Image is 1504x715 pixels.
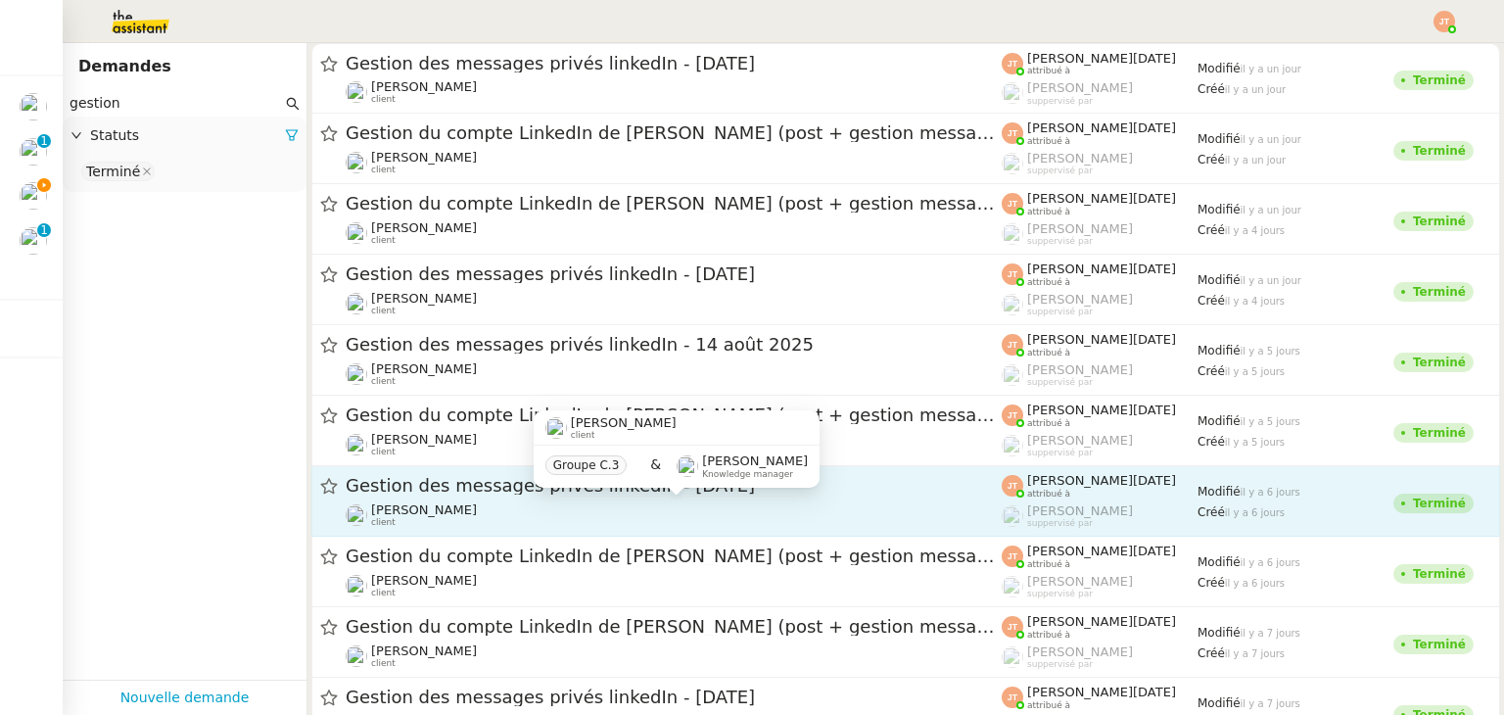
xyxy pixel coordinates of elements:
[346,152,367,173] img: users%2F37wbV9IbQuXMU0UH0ngzBXzaEe12%2Favatar%2Fcba66ece-c48a-48c8-9897-a2adc1834457
[1002,546,1023,567] img: svg
[1027,136,1070,147] span: attribué à
[371,432,477,447] span: [PERSON_NAME]
[1027,473,1176,488] span: [PERSON_NAME][DATE]
[346,645,367,667] img: users%2F37wbV9IbQuXMU0UH0ngzBXzaEe12%2Favatar%2Fcba66ece-c48a-48c8-9897-a2adc1834457
[1241,416,1300,427] span: il y a 5 jours
[545,417,567,439] img: users%2F37wbV9IbQuXMU0UH0ngzBXzaEe12%2Favatar%2Fcba66ece-c48a-48c8-9897-a2adc1834457
[371,658,396,669] span: client
[1241,346,1300,357] span: il y a 5 jours
[1002,503,1198,529] app-user-label: suppervisé par
[1225,296,1285,307] span: il y a 4 jours
[1027,151,1133,166] span: [PERSON_NAME]
[371,502,477,517] span: [PERSON_NAME]
[1413,215,1466,227] div: Terminé
[1198,82,1225,96] span: Créé
[1413,427,1466,439] div: Terminé
[1002,120,1198,146] app-user-label: attribué à
[20,227,47,255] img: users%2F37wbV9IbQuXMU0UH0ngzBXzaEe12%2Favatar%2Fcba66ece-c48a-48c8-9897-a2adc1834457
[1198,696,1241,710] span: Modifié
[40,223,48,241] p: 1
[1002,475,1023,497] img: svg
[70,92,282,115] input: Rechercher
[1002,221,1198,247] app-user-label: suppervisé par
[1027,166,1093,176] span: suppervisé par
[571,430,595,441] span: client
[1027,51,1176,66] span: [PERSON_NAME][DATE]
[1002,82,1023,104] img: users%2FoFdbodQ3TgNoWt9kP3GXAs5oaCq1%2Favatar%2Fprofile-pic.png
[1413,639,1466,650] div: Terminé
[1027,307,1093,317] span: suppervisé par
[1225,225,1285,236] span: il y a 4 jours
[346,643,1002,669] app-user-detailed-label: client
[1198,485,1241,499] span: Modifié
[1027,377,1093,388] span: suppervisé par
[1225,578,1285,589] span: il y a 6 jours
[346,689,1002,706] span: Gestion des messages privés linkedIn - [DATE]
[371,306,396,316] span: client
[1241,557,1300,568] span: il y a 6 jours
[1027,66,1070,76] span: attribué à
[1027,659,1093,670] span: suppervisé par
[1002,616,1023,638] img: svg
[1225,648,1285,659] span: il y a 7 jours
[371,376,396,387] span: client
[346,573,1002,598] app-user-detailed-label: client
[346,55,1002,72] span: Gestion des messages privés linkedIn - [DATE]
[1027,630,1070,641] span: attribué à
[371,291,477,306] span: [PERSON_NAME]
[1198,505,1225,519] span: Créé
[1433,11,1455,32] img: svg
[1002,153,1023,174] img: users%2FoFdbodQ3TgNoWt9kP3GXAs5oaCq1%2Favatar%2Fprofile-pic.png
[346,265,1002,283] span: Gestion des messages privés linkedIn - [DATE]
[37,134,51,148] nz-badge-sup: 1
[1027,589,1093,599] span: suppervisé par
[346,79,1002,105] app-user-detailed-label: client
[1027,448,1093,458] span: suppervisé par
[1198,555,1241,569] span: Modifié
[1002,53,1023,74] img: svg
[371,361,477,376] span: [PERSON_NAME]
[346,222,367,244] img: users%2F37wbV9IbQuXMU0UH0ngzBXzaEe12%2Favatar%2Fcba66ece-c48a-48c8-9897-a2adc1834457
[1027,433,1133,448] span: [PERSON_NAME]
[346,618,1002,636] span: Gestion du compte LinkedIn de [PERSON_NAME] (post + gestion messages) - [DATE]
[1002,433,1198,458] app-user-label: suppervisé par
[1413,498,1466,509] div: Terminé
[1027,221,1133,236] span: [PERSON_NAME]
[1027,277,1070,288] span: attribué à
[1002,122,1023,144] img: svg
[1027,403,1176,417] span: [PERSON_NAME][DATE]
[1027,348,1070,358] span: attribué à
[1002,403,1198,428] app-user-label: attribué à
[346,291,1002,316] app-user-detailed-label: client
[20,138,47,166] img: users%2F37wbV9IbQuXMU0UH0ngzBXzaEe12%2Favatar%2Fcba66ece-c48a-48c8-9897-a2adc1834457
[78,53,171,80] nz-page-header-title: Demandes
[1198,132,1241,146] span: Modifié
[1027,120,1176,135] span: [PERSON_NAME][DATE]
[1027,96,1093,107] span: suppervisé par
[1413,145,1466,157] div: Terminé
[120,687,250,709] a: Nouvelle demande
[1002,644,1198,670] app-user-label: suppervisé par
[346,336,1002,354] span: Gestion des messages privés linkedIn - 14 août 2025
[1198,646,1225,660] span: Créé
[1241,134,1301,145] span: il y a un jour
[1027,191,1176,206] span: [PERSON_NAME][DATE]
[1002,80,1198,106] app-user-label: suppervisé par
[1027,489,1070,500] span: attribué à
[346,548,1002,565] span: Gestion du compte LinkedIn de [PERSON_NAME] (post + gestion messages) - [DATE]
[1413,568,1466,580] div: Terminé
[1413,357,1466,368] div: Terminé
[1002,405,1023,426] img: svg
[346,502,1002,528] app-user-detailed-label: client
[1002,435,1023,456] img: users%2FoFdbodQ3TgNoWt9kP3GXAs5oaCq1%2Favatar%2Fprofile-pic.png
[371,517,396,528] span: client
[1198,223,1225,237] span: Créé
[1002,223,1023,245] img: users%2FoFdbodQ3TgNoWt9kP3GXAs5oaCq1%2Favatar%2Fprofile-pic.png
[1198,153,1225,167] span: Créé
[346,220,1002,246] app-user-detailed-label: client
[346,575,367,596] img: users%2F37wbV9IbQuXMU0UH0ngzBXzaEe12%2Favatar%2Fcba66ece-c48a-48c8-9897-a2adc1834457
[86,163,140,180] div: Terminé
[1002,51,1198,76] app-user-label: attribué à
[1002,262,1198,287] app-user-label: attribué à
[346,434,367,455] img: users%2F37wbV9IbQuXMU0UH0ngzBXzaEe12%2Favatar%2Fcba66ece-c48a-48c8-9897-a2adc1834457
